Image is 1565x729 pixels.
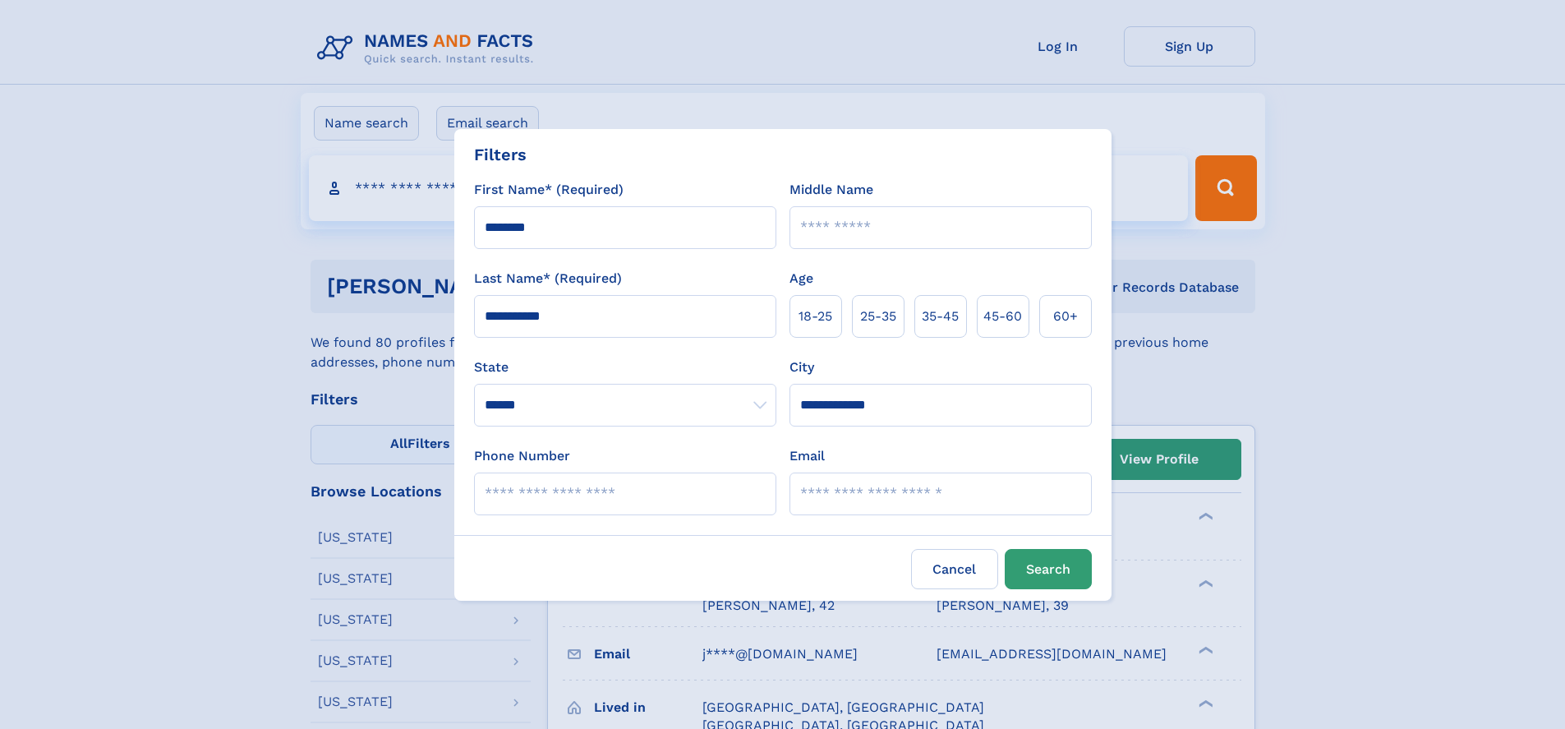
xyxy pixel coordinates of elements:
[1005,549,1092,589] button: Search
[1053,307,1078,326] span: 60+
[789,358,814,377] label: City
[789,269,813,288] label: Age
[799,307,832,326] span: 18‑25
[860,307,896,326] span: 25‑35
[474,180,624,200] label: First Name* (Required)
[922,307,959,326] span: 35‑45
[474,269,622,288] label: Last Name* (Required)
[983,307,1022,326] span: 45‑60
[474,446,570,466] label: Phone Number
[474,142,527,167] div: Filters
[789,180,873,200] label: Middle Name
[474,358,776,377] label: State
[789,446,825,466] label: Email
[911,549,998,589] label: Cancel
